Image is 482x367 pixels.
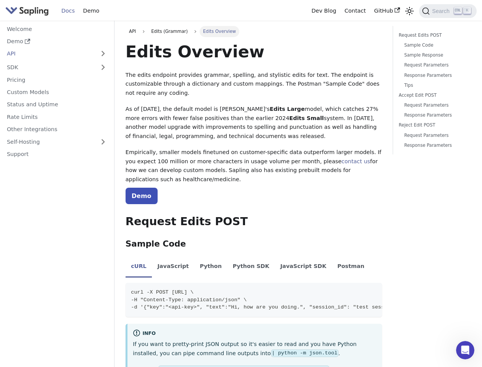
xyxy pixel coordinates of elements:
[227,256,275,278] li: Python SDK
[271,349,339,357] code: | python -m json.tool
[126,239,382,249] h3: Sample Code
[3,74,111,85] a: Pricing
[133,340,376,358] p: If you want to pretty-print JSON output so it's easier to read and you have Python installed, you...
[3,111,111,122] a: Rate Limits
[57,5,79,17] a: Docs
[95,48,111,59] button: Expand sidebar category 'API'
[3,23,111,34] a: Welcome
[5,5,52,16] a: Sapling.ai
[456,341,474,359] iframe: Intercom live chat
[126,148,382,184] p: Empirically, smaller models finetuned on customer-specific data outperform larger models. If you ...
[5,5,49,16] img: Sapling.ai
[131,304,403,310] span: -d '{"key":"<api-key>", "text":"Hi, how are you doing.", "session_id": "test session"}'
[430,8,454,14] span: Search
[200,26,240,37] span: Edits Overview
[194,256,227,278] li: Python
[404,82,466,89] a: Tips
[404,52,466,59] a: Sample Response
[3,149,111,160] a: Support
[152,256,194,278] li: JavaScript
[419,4,476,18] button: Search (Ctrl+K)
[270,106,305,112] strong: Edits Large
[126,105,382,141] p: As of [DATE], the default model is [PERSON_NAME]'s model, which catches 27% more errors with fewe...
[404,5,415,16] button: Switch between dark and light mode (currently light mode)
[126,215,382,229] h2: Request Edits POST
[131,289,193,295] span: curl -X POST [URL] \
[463,7,471,14] kbd: K
[126,188,158,204] a: Demo
[404,112,466,119] a: Response Parameters
[399,32,468,39] a: Request Edits POST
[404,102,466,109] a: Request Parameters
[404,142,466,149] a: Response Parameters
[404,42,466,49] a: Sample Code
[126,26,140,37] a: API
[3,99,111,110] a: Status and Uptime
[148,26,191,37] span: Edits (Grammar)
[307,5,340,17] a: Dev Blog
[3,48,95,59] a: API
[399,122,468,129] a: Reject Edit POST
[126,26,382,37] nav: Breadcrumbs
[3,124,111,135] a: Other Integrations
[404,72,466,79] a: Response Parameters
[131,297,247,303] span: -H "Content-Type: application/json" \
[126,71,382,98] p: The edits endpoint provides grammar, spelling, and stylistic edits for text. The endpoint is cust...
[126,41,382,62] h1: Edits Overview
[79,5,103,17] a: Demo
[3,136,111,147] a: Self-Hosting
[126,256,152,278] li: cURL
[3,87,111,98] a: Custom Models
[275,256,332,278] li: JavaScript SDK
[404,132,466,139] a: Request Parameters
[370,5,404,17] a: GitHub
[399,92,468,99] a: Accept Edit POST
[3,62,95,73] a: SDK
[95,62,111,73] button: Expand sidebar category 'SDK'
[129,29,136,34] span: API
[342,158,370,164] a: contact us
[340,5,370,17] a: Contact
[3,36,111,47] a: Demo
[404,62,466,69] a: Request Parameters
[133,329,376,338] div: info
[332,256,370,278] li: Postman
[289,115,324,121] strong: Edits Small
